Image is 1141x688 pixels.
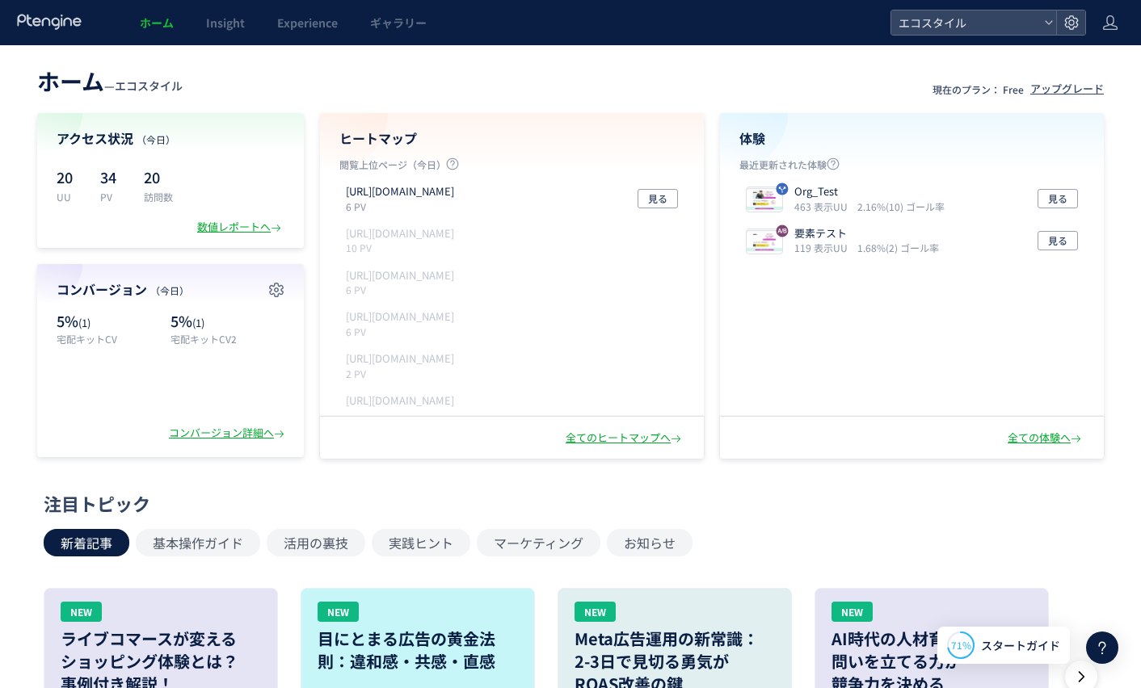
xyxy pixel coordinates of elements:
span: 見る [1048,231,1067,250]
div: NEW [575,602,616,622]
span: 見る [1048,189,1067,208]
p: 訪問数 [144,190,173,203]
button: 基本操作ガイド [136,529,260,556]
button: お知らせ [607,529,693,556]
p: 5% [171,311,284,332]
span: Experience [277,15,338,31]
p: 宅配キットCV2 [171,332,284,346]
p: 5% [57,311,162,332]
i: 1.68%(2) ゴール率 [857,241,939,254]
div: NEW [318,602,359,622]
h4: 体験 [739,129,1084,148]
button: 見る [1038,189,1078,208]
span: スタートガイド [981,637,1060,654]
span: ホーム [37,65,104,97]
div: NEW [832,602,873,622]
button: マーケティング [477,529,600,556]
div: — [37,65,183,97]
i: 119 表示UU [794,241,854,254]
h4: コンバージョン [57,280,284,299]
div: コンバージョン詳細へ [169,426,288,441]
p: 34 [100,164,124,190]
div: アップグレード [1030,82,1104,97]
span: (1) [192,315,204,330]
p: 20 [57,164,81,190]
p: Org_Test [794,184,938,199]
p: 宅配キットCV [57,332,162,346]
p: PV [100,190,124,203]
span: エコスタイル [115,78,183,94]
div: 注目トピック [44,491,1089,516]
span: (1) [78,315,91,330]
h4: アクセス状況 [57,129,284,148]
div: 数値レポートへ [197,220,284,235]
button: 見る [1038,231,1078,250]
span: ホーム [140,15,174,31]
span: （今日） [137,132,175,146]
p: 現在のプラン： Free [933,82,1024,96]
p: 要素テスト [794,226,933,241]
span: 71% [951,638,971,652]
span: Insight [206,15,245,31]
div: NEW [61,602,102,622]
button: 活用の裏技 [267,529,365,556]
p: UU [57,190,81,203]
span: ギャラリー [370,15,427,31]
p: 20 [144,164,173,190]
i: 463 表示UU [794,199,854,213]
div: 全ての体験へ [1008,430,1084,446]
button: 新着記事 [44,529,129,556]
p: 最近更新された体験 [739,157,1084,178]
button: 実践ヒント [372,529,470,556]
i: 2.16%(10) ゴール率 [857,199,945,213]
span: エコスタイル [894,10,1038,35]
h3: 目にとまる広告の黄金法則：違和感・共感・直感 [318,627,518,673]
span: （今日） [150,283,189,297]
